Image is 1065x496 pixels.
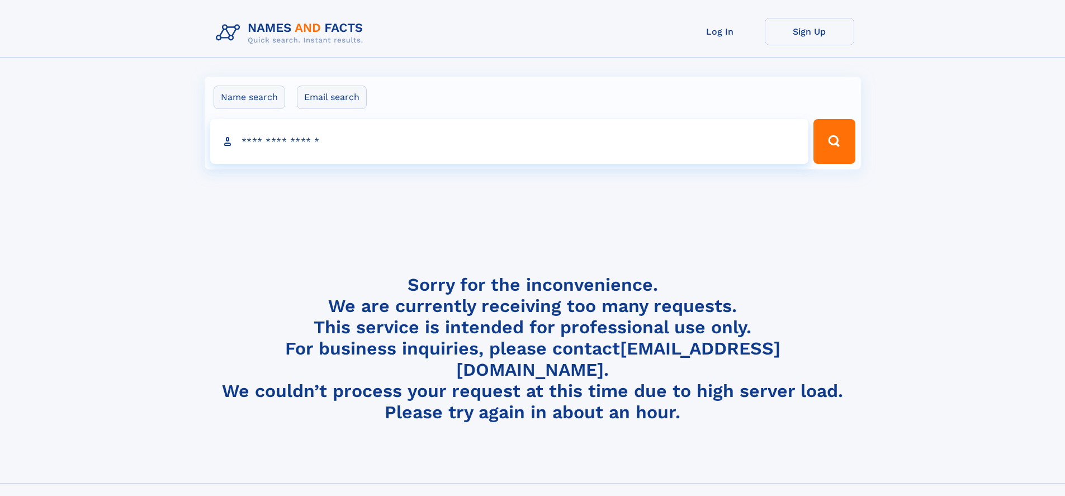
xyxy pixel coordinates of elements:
[813,119,855,164] button: Search Button
[456,338,780,380] a: [EMAIL_ADDRESS][DOMAIN_NAME]
[297,86,367,109] label: Email search
[210,119,809,164] input: search input
[675,18,765,45] a: Log In
[211,18,372,48] img: Logo Names and Facts
[765,18,854,45] a: Sign Up
[214,86,285,109] label: Name search
[211,274,854,423] h4: Sorry for the inconvenience. We are currently receiving too many requests. This service is intend...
